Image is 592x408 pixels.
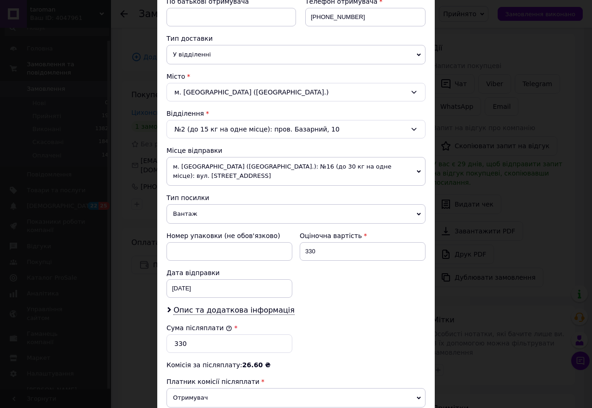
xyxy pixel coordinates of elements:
span: Тип посилки [166,194,209,201]
span: 26.60 ₴ [242,361,271,369]
div: Оціночна вартість [300,231,425,240]
label: Сума післяплати [166,324,232,332]
span: Вантаж [166,204,425,224]
input: +380 [305,8,425,26]
div: м. [GEOGRAPHIC_DATA] ([GEOGRAPHIC_DATA].) [166,83,425,101]
div: Дата відправки [166,268,292,277]
div: Номер упаковки (не обов'язково) [166,231,292,240]
span: У відділенні [166,45,425,64]
div: Місто [166,72,425,81]
span: Опис та додаткова інформація [173,306,295,315]
span: Отримувач [166,388,425,408]
div: №2 (до 15 кг на одне місце): пров. Базарний, 10 [166,120,425,138]
span: Тип доставки [166,35,213,42]
div: Відділення [166,109,425,118]
span: Платник комісії післяплати [166,378,259,385]
span: Місце відправки [166,147,222,154]
span: м. [GEOGRAPHIC_DATA] ([GEOGRAPHIC_DATA].): №16 (до 30 кг на одне місце): вул. [STREET_ADDRESS] [166,157,425,186]
div: Комісія за післяплату: [166,360,425,370]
